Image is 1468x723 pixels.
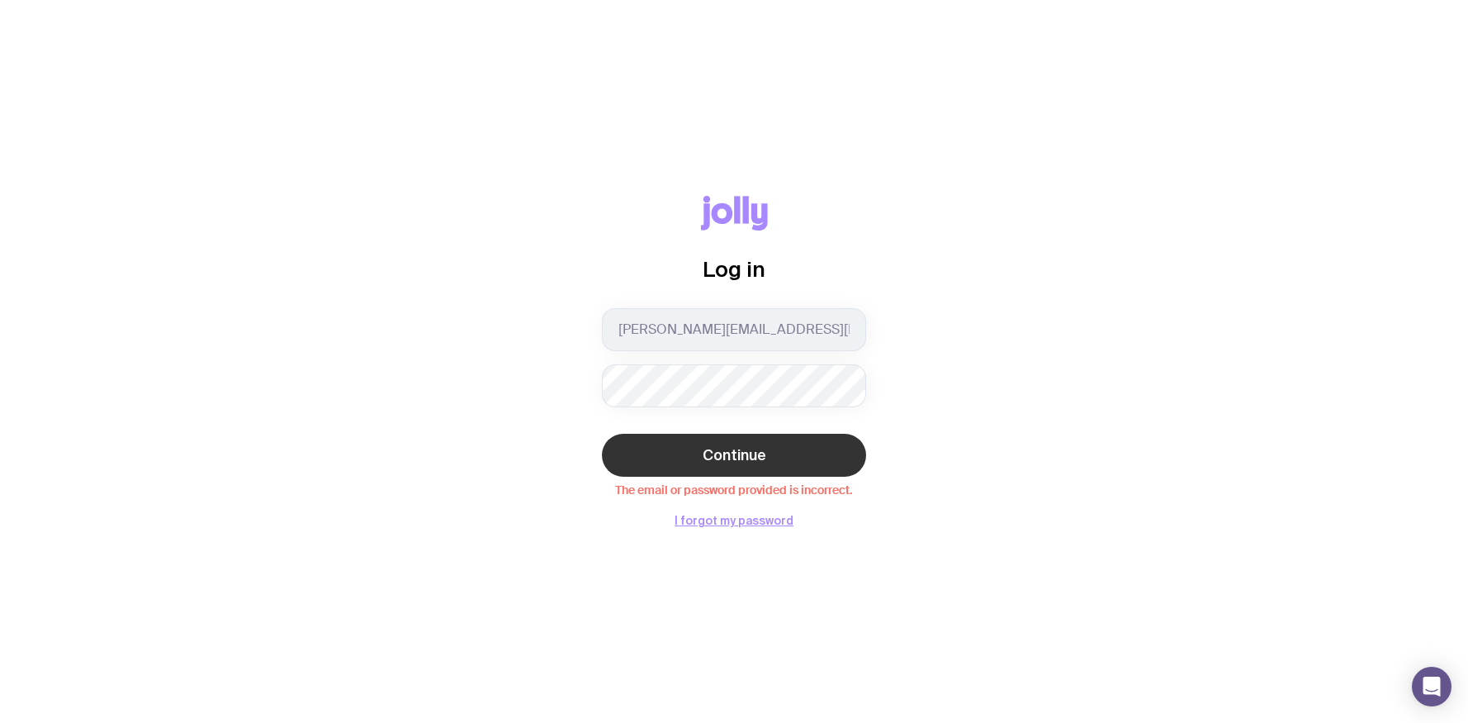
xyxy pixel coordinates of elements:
input: you@email.com [602,308,866,351]
button: I forgot my password [675,514,793,527]
button: Continue [602,434,866,477]
span: Continue [703,445,766,465]
div: Open Intercom Messenger [1412,667,1451,706]
span: The email or password provided is incorrect. [602,480,866,497]
span: Log in [703,257,765,281]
